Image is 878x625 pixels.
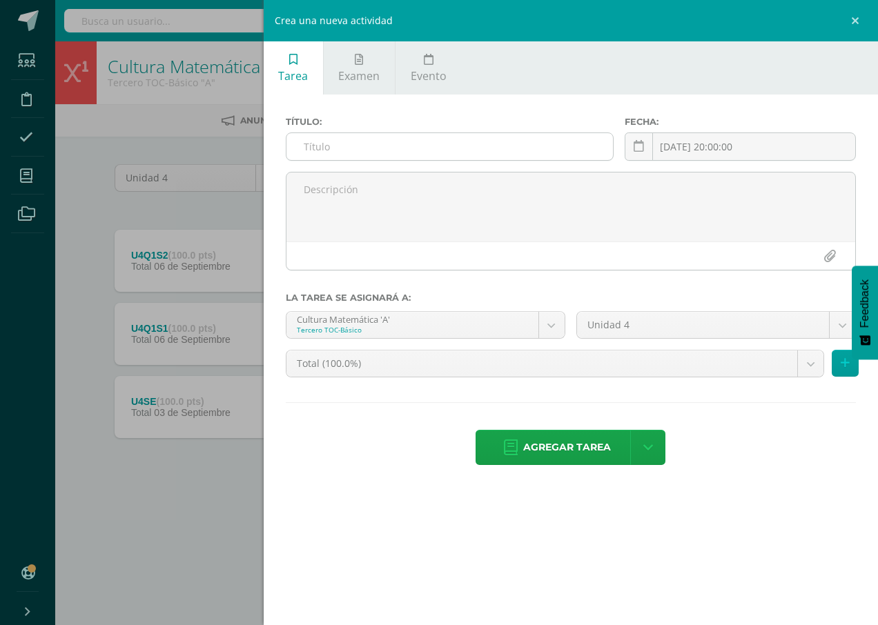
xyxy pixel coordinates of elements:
a: Evento [396,41,461,95]
span: Unidad 4 [587,312,819,338]
input: Título [286,133,613,160]
label: Fecha: [625,117,856,127]
span: Evento [411,68,447,83]
a: Tarea [264,41,323,95]
button: Feedback - Mostrar encuesta [852,266,878,359]
a: Unidad 4 [577,312,855,338]
input: Fecha de entrega [625,133,855,160]
span: Tarea [278,68,308,83]
a: Total (100.0%) [286,350,823,377]
a: Examen [324,41,395,95]
div: Tercero TOC-Básico [297,325,528,335]
span: Feedback [859,279,871,328]
label: Título: [286,117,614,127]
span: Total (100.0%) [297,350,787,377]
div: Cultura Matemática 'A' [297,312,528,325]
span: Agregar tarea [523,430,611,464]
label: La tarea se asignará a: [286,292,856,303]
a: Cultura Matemática 'A'Tercero TOC-Básico [286,312,565,338]
span: Examen [338,68,380,83]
